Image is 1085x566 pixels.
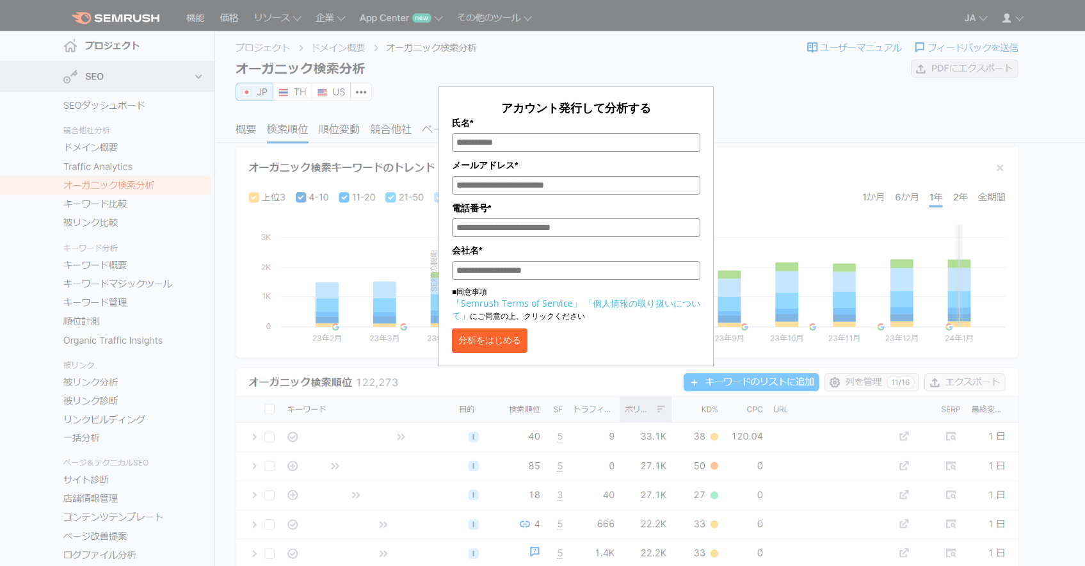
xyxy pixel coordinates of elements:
[452,297,582,309] a: 「Semrush Terms of Service」
[452,286,700,322] p: ■同意事項 にご同意の上、クリックください
[452,328,527,353] button: 分析をはじめる
[452,158,700,172] label: メールアドレス*
[501,100,651,115] span: アカウント発行して分析する
[452,297,700,321] a: 「個人情報の取り扱いについて」
[452,201,700,215] label: 電話番号*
